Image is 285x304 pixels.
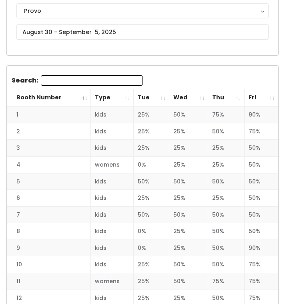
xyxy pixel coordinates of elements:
[208,190,245,207] td: 25%
[169,223,208,240] td: 25%
[245,223,278,240] td: 50%
[208,223,245,240] td: 50%
[133,206,169,223] td: 50%
[7,140,91,157] td: 3
[208,173,245,190] td: 50%
[133,157,169,173] td: 0%
[169,190,208,207] td: 25%
[133,173,169,190] td: 50%
[91,206,134,223] td: kids
[133,240,169,256] td: 0%
[91,140,134,157] td: kids
[245,173,278,190] td: 50%
[7,190,91,207] td: 6
[169,140,208,157] td: 25%
[91,223,134,240] td: kids
[169,157,208,173] td: 25%
[7,106,91,123] td: 1
[16,3,269,18] button: Provo
[169,240,208,256] td: 25%
[7,206,91,223] td: 7
[245,240,278,256] td: 90%
[208,256,245,273] td: 50%
[208,89,245,107] th: Thu: activate to sort column ascending
[208,273,245,290] td: 75%
[245,89,278,107] th: Fri: activate to sort column ascending
[91,89,134,107] th: Type: activate to sort column ascending
[7,240,91,256] td: 9
[133,256,169,273] td: 25%
[133,106,169,123] td: 25%
[245,123,278,140] td: 75%
[133,89,169,107] th: Tue: activate to sort column ascending
[7,89,91,107] th: Booth Number: activate to sort column descending
[245,190,278,207] td: 50%
[7,173,91,190] td: 5
[169,123,208,140] td: 25%
[169,206,208,223] td: 50%
[7,157,91,173] td: 4
[245,157,278,173] td: 50%
[208,206,245,223] td: 50%
[169,273,208,290] td: 50%
[7,256,91,273] td: 10
[208,240,245,256] td: 50%
[208,157,245,173] td: 25%
[245,273,278,290] td: 75%
[169,89,208,107] th: Wed: activate to sort column ascending
[133,190,169,207] td: 25%
[91,273,134,290] td: womens
[41,75,143,86] input: Search:
[133,123,169,140] td: 25%
[91,256,134,273] td: kids
[91,157,134,173] td: womens
[7,123,91,140] td: 2
[169,106,208,123] td: 50%
[245,106,278,123] td: 90%
[208,123,245,140] td: 50%
[91,240,134,256] td: kids
[245,206,278,223] td: 50%
[208,106,245,123] td: 75%
[7,223,91,240] td: 8
[91,173,134,190] td: kids
[133,223,169,240] td: 0%
[208,140,245,157] td: 25%
[7,273,91,290] td: 11
[24,6,261,15] div: Provo
[245,140,278,157] td: 50%
[91,190,134,207] td: kids
[245,256,278,273] td: 75%
[16,24,269,40] input: August 30 - September 5, 2025
[12,75,143,86] label: Search:
[91,106,134,123] td: kids
[91,123,134,140] td: kids
[169,173,208,190] td: 50%
[133,273,169,290] td: 25%
[169,256,208,273] td: 50%
[133,140,169,157] td: 25%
